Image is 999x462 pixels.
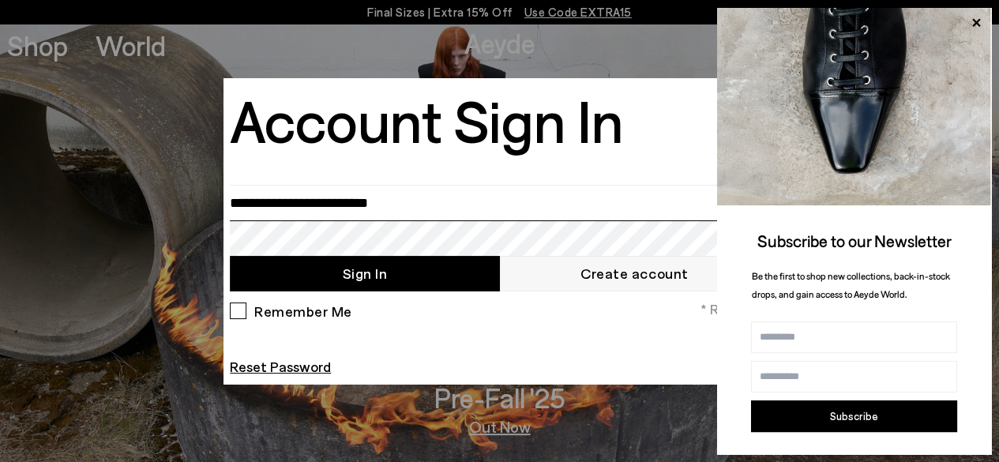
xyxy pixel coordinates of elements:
a: Reset Password [230,358,331,375]
span: Subscribe to our Newsletter [757,231,952,250]
img: ca3f721fb6ff708a270709c41d776025.jpg [717,8,991,205]
span: Be the first to shop new collections, back-in-stock drops, and gain access to Aeyde World. [752,270,950,299]
a: Create account [500,256,769,291]
h2: Account Sign In [230,88,623,151]
button: Subscribe [751,400,957,432]
label: Remember Me [250,302,352,317]
span: By subscribing, you agree to our [752,453,854,462]
span: * Required [700,299,769,319]
button: Sign In [230,256,499,291]
a: Terms & Conditions [854,453,916,462]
